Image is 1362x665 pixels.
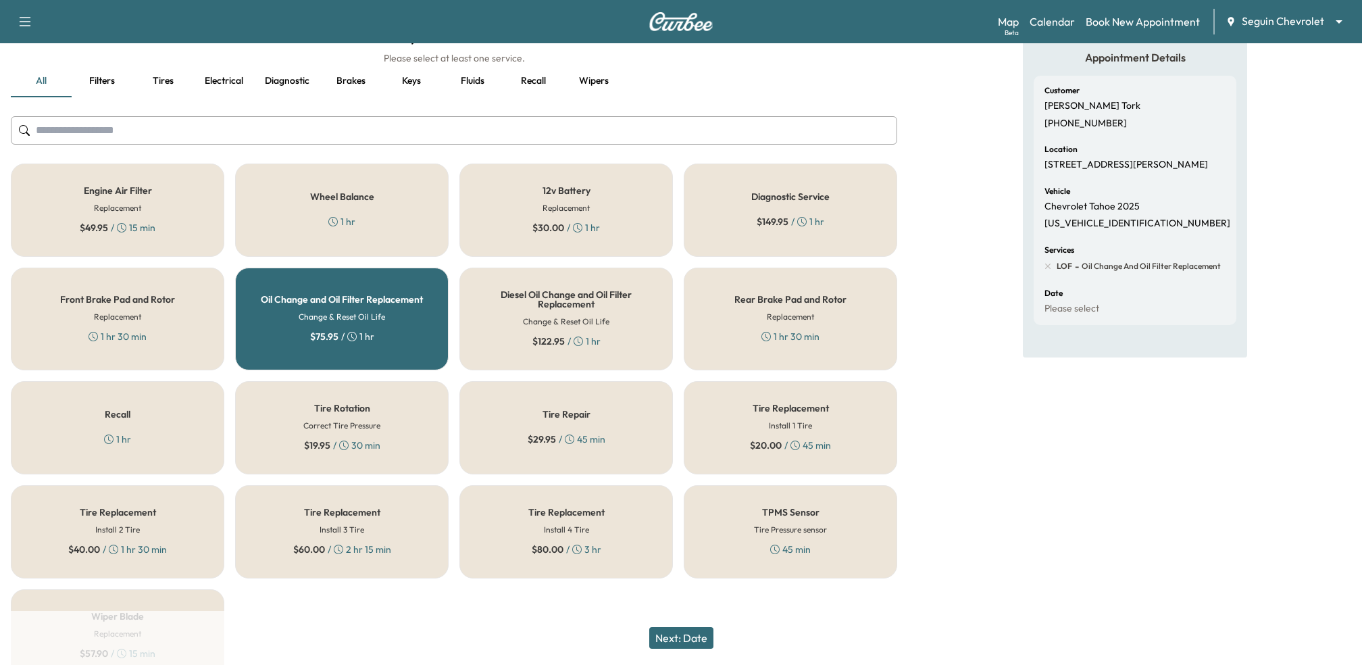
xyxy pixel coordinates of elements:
div: / 30 min [304,439,380,452]
h6: Install 4 Tire [544,524,589,536]
h5: Tire Replacement [528,508,605,517]
div: / 15 min [80,221,155,235]
div: 1 hr [328,215,355,228]
span: LOF [1057,261,1072,272]
h5: Tire Replacement [304,508,380,517]
button: all [11,65,72,97]
p: [PHONE_NUMBER] [1044,118,1127,130]
h6: Replacement [767,311,814,323]
div: / 1 hr 30 min [68,543,167,556]
p: Please select [1044,303,1099,315]
div: / 45 min [750,439,831,452]
div: 45 min [770,543,811,556]
h6: Customer [1044,87,1080,95]
span: $ 20.00 [750,439,782,452]
button: Electrical [193,65,254,97]
p: [US_VEHICLE_IDENTIFICATION_NUMBER] [1044,218,1230,230]
h5: TPMS Sensor [762,508,819,517]
p: Chevrolet Tahoe 2025 [1044,201,1140,213]
h5: Oil Change and Oil Filter Replacement [261,295,423,304]
h6: Change & Reset Oil Life [523,316,609,328]
h5: Tire Replacement [753,403,829,413]
h6: Change & Reset Oil Life [299,311,385,323]
div: / 3 hr [532,543,601,556]
span: $ 75.95 [310,330,338,343]
h5: Diagnostic Service [751,192,830,201]
h6: Vehicle [1044,187,1070,195]
span: $ 80.00 [532,543,563,556]
button: Wipers [563,65,624,97]
span: $ 122.95 [532,335,565,348]
span: $ 29.95 [528,433,556,446]
h5: Recall [105,410,130,419]
button: Diagnostic [254,65,320,97]
span: $ 40.00 [68,543,100,556]
span: $ 19.95 [304,439,330,452]
button: Filters [72,65,132,97]
div: / 1 hr [532,335,601,348]
span: - [1072,260,1079,273]
span: $ 60.00 [293,543,325,556]
div: 1 hr 30 min [761,330,819,343]
a: Calendar [1030,14,1075,30]
h6: Please select at least one service. [11,51,897,65]
h6: Services [1044,246,1074,254]
h5: Tire Replacement [80,508,156,517]
h6: Replacement [543,202,590,214]
span: Oil Change and Oil Filter Replacement [1079,261,1221,272]
div: / 2 hr 15 min [293,543,391,556]
div: 1 hr [104,433,131,446]
button: Tires [132,65,193,97]
h5: Tire Rotation [314,403,370,413]
button: Keys [381,65,442,97]
a: MapBeta [998,14,1019,30]
p: [PERSON_NAME] Tork [1044,100,1140,112]
div: / 1 hr [532,221,600,235]
span: $ 149.95 [757,215,788,228]
h6: Location [1044,145,1078,153]
p: [STREET_ADDRESS][PERSON_NAME] [1044,159,1208,171]
h5: Wheel Balance [310,192,374,201]
button: Recall [503,65,563,97]
div: Beta [1005,28,1019,38]
h5: 12v Battery [543,186,590,195]
h6: Install 2 Tire [95,524,140,536]
h6: Correct Tire Pressure [303,420,380,432]
div: basic tabs example [11,65,897,97]
h5: Rear Brake Pad and Rotor [734,295,847,304]
h6: Tire Pressure sensor [754,524,827,536]
h6: Replacement [94,202,141,214]
a: Book New Appointment [1086,14,1200,30]
h6: Date [1044,289,1063,297]
span: $ 30.00 [532,221,564,235]
div: / 1 hr [310,330,374,343]
div: 1 hr 30 min [89,330,147,343]
img: Curbee Logo [649,12,713,31]
button: Brakes [320,65,381,97]
h5: Front Brake Pad and Rotor [60,295,175,304]
button: Fluids [442,65,503,97]
h5: Tire Repair [543,410,590,419]
h6: Replacement [94,311,141,323]
button: Next: Date [649,627,713,649]
h5: Appointment Details [1034,50,1236,65]
h6: Install 1 Tire [769,420,812,432]
h6: Install 3 Tire [320,524,364,536]
span: $ 49.95 [80,221,108,235]
div: / 45 min [528,433,605,446]
h5: Diesel Oil Change and Oil Filter Replacement [482,290,651,309]
h5: Engine Air Filter [84,186,152,195]
div: / 1 hr [757,215,824,228]
span: Seguin Chevrolet [1242,14,1324,29]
